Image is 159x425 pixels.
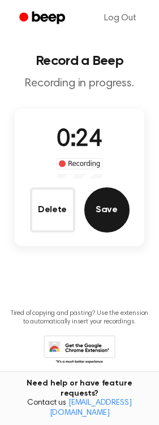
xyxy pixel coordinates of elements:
[9,54,150,68] h1: Record a Beep
[84,187,130,233] button: Save Audio Record
[11,7,75,29] a: Beep
[7,398,152,418] span: Contact us
[57,128,102,152] span: 0:24
[30,187,75,233] button: Delete Audio Record
[93,5,148,32] a: Log Out
[50,399,132,417] a: [EMAIL_ADDRESS][DOMAIN_NAME]
[9,77,150,91] p: Recording in progress.
[9,309,150,326] p: Tired of copying and pasting? Use the extension to automatically insert your recordings.
[56,158,103,169] div: Recording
